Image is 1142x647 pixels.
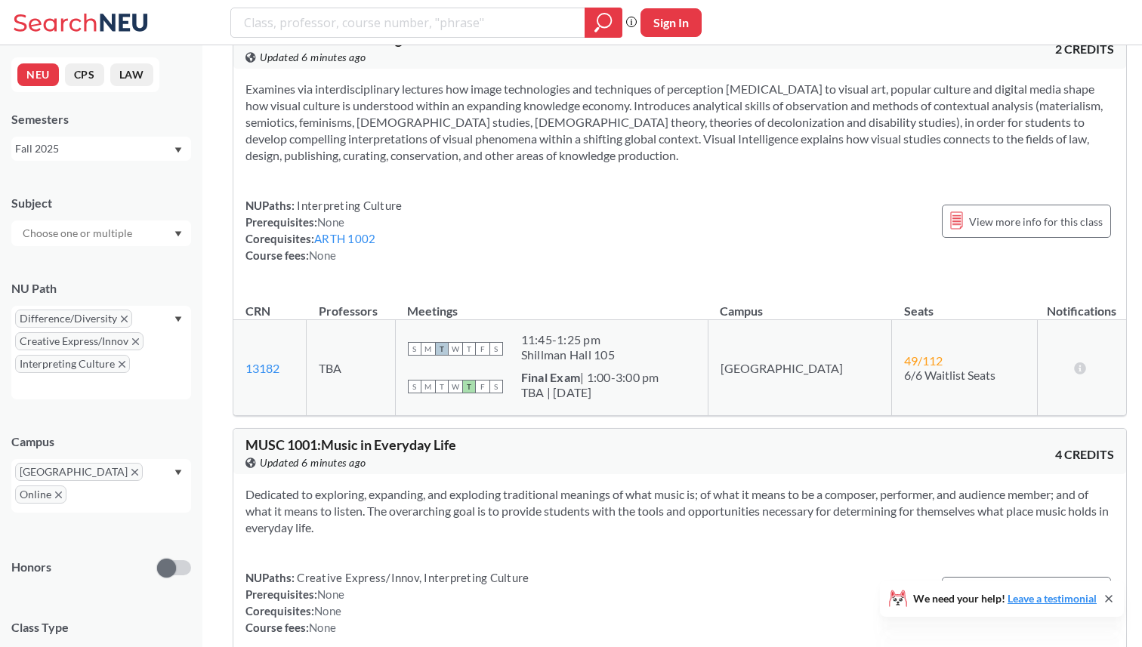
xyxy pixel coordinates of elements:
[11,459,191,513] div: [GEOGRAPHIC_DATA]X to remove pillOnlineX to remove pillDropdown arrow
[309,621,336,634] span: None
[489,380,503,393] span: S
[317,215,344,229] span: None
[314,232,375,245] a: ARTH 1002
[131,469,138,476] svg: X to remove pill
[245,361,279,375] a: 13182
[435,342,449,356] span: T
[245,436,456,453] span: MUSC 1001 : Music in Everyday Life
[245,81,1114,164] section: Examines via interdisciplinary lectures how image technologies and techniques of perception [MEDI...
[15,485,66,504] span: OnlineX to remove pill
[708,288,892,320] th: Campus
[15,355,130,373] span: Interpreting CultureX to remove pill
[708,320,892,416] td: [GEOGRAPHIC_DATA]
[594,12,613,33] svg: magnifying glass
[521,385,659,400] div: TBA | [DATE]
[449,380,462,393] span: W
[521,370,659,385] div: | 1:00-3:00 pm
[1008,592,1097,605] a: Leave a testimonial
[462,342,476,356] span: T
[174,147,182,153] svg: Dropdown arrow
[17,63,59,86] button: NEU
[421,380,435,393] span: M
[260,454,366,471] span: Updated 6 minutes ago
[11,433,191,450] div: Campus
[462,380,476,393] span: T
[1055,41,1114,57] span: 2 CREDITS
[11,111,191,128] div: Semesters
[1055,446,1114,463] span: 4 CREDITS
[449,342,462,356] span: W
[245,486,1114,536] section: Dedicated to exploring, expanding, and exploding traditional meanings of what music is; of what i...
[314,604,341,618] span: None
[640,8,702,37] button: Sign In
[521,347,615,362] div: Shillman Hall 105
[65,63,104,86] button: CPS
[55,491,62,498] svg: X to remove pill
[317,587,344,601] span: None
[904,353,943,368] span: 49 / 112
[121,316,128,322] svg: X to remove pill
[476,380,489,393] span: F
[11,195,191,211] div: Subject
[307,288,395,320] th: Professors
[11,619,191,636] span: Class Type
[174,316,182,322] svg: Dropdown arrow
[295,571,529,584] span: Creative Express/Innov, Interpreting Culture
[476,342,489,356] span: F
[11,559,51,576] p: Honors
[15,332,144,350] span: Creative Express/InnovX to remove pill
[307,320,395,416] td: TBA
[969,212,1103,231] span: View more info for this class
[489,342,503,356] span: S
[913,593,1097,604] span: We need your help!
[295,199,402,212] span: Interpreting Culture
[119,361,125,368] svg: X to remove pill
[245,303,270,319] div: CRN
[15,310,132,328] span: Difference/DiversityX to remove pill
[11,306,191,399] div: Difference/DiversityX to remove pillCreative Express/InnovX to remove pillInterpreting CultureX t...
[110,63,153,86] button: LAW
[904,368,995,382] span: 6/6 Waitlist Seats
[892,288,1037,320] th: Seats
[395,288,708,320] th: Meetings
[11,220,191,246] div: Dropdown arrow
[174,231,182,237] svg: Dropdown arrow
[11,280,191,297] div: NU Path
[408,342,421,356] span: S
[174,470,182,476] svg: Dropdown arrow
[309,248,336,262] span: None
[245,197,402,263] div: NUPaths: Prerequisites: Corequisites: Course fees:
[15,463,143,481] span: [GEOGRAPHIC_DATA]X to remove pill
[11,137,191,161] div: Fall 2025Dropdown arrow
[242,10,574,35] input: Class, professor, course number, "phrase"
[435,380,449,393] span: T
[521,332,615,347] div: 11:45 - 1:25 pm
[245,569,529,636] div: NUPaths: Prerequisites: Corequisites: Course fees:
[521,370,581,384] b: Final Exam
[132,338,139,345] svg: X to remove pill
[260,49,366,66] span: Updated 6 minutes ago
[408,380,421,393] span: S
[15,224,142,242] input: Choose one or multiple
[15,140,173,157] div: Fall 2025
[585,8,622,38] div: magnifying glass
[421,342,435,356] span: M
[1037,288,1126,320] th: Notifications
